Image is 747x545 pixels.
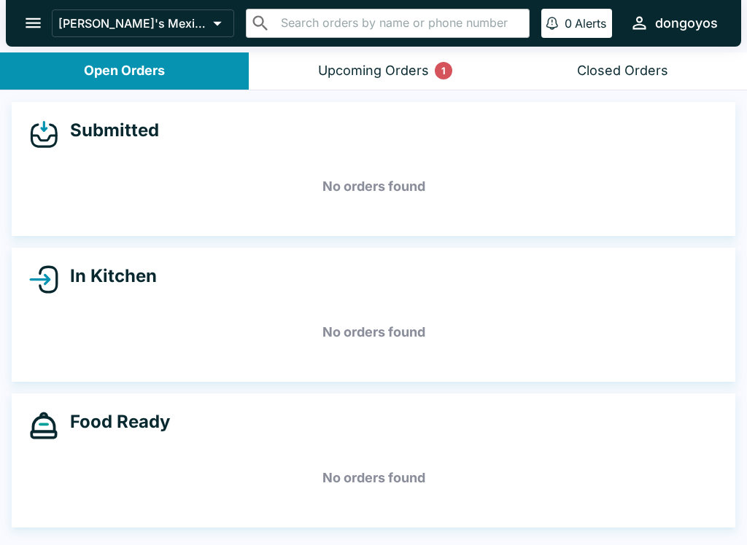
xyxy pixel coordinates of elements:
h4: In Kitchen [58,265,157,287]
button: dongoyos [624,7,724,39]
button: [PERSON_NAME]'s Mexican Food [52,9,234,37]
div: Upcoming Orders [318,63,429,79]
h5: No orders found [29,160,718,213]
div: Closed Orders [577,63,668,79]
p: 0 [565,16,572,31]
p: Alerts [575,16,606,31]
p: 1 [441,63,446,78]
p: [PERSON_NAME]'s Mexican Food [58,16,207,31]
button: open drawer [15,4,52,42]
h5: No orders found [29,452,718,504]
h4: Food Ready [58,411,170,433]
div: Open Orders [84,63,165,79]
input: Search orders by name or phone number [276,13,523,34]
h4: Submitted [58,119,159,141]
h5: No orders found [29,306,718,358]
div: dongoyos [655,15,718,32]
